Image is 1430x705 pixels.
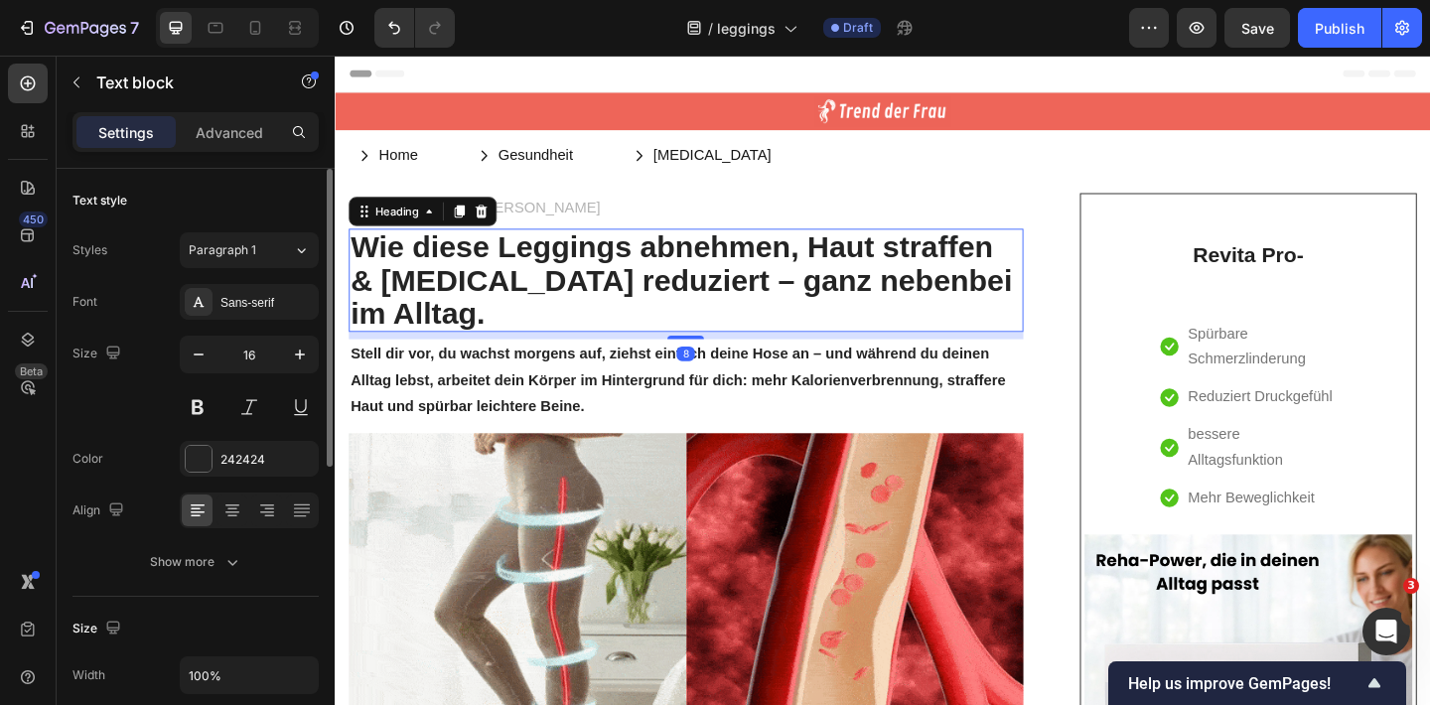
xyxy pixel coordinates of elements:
[17,311,747,396] p: Stell dir vor, du wachst morgens auf, ziehst einfach deine Hose an – und während du deinen Alltag...
[72,341,125,367] div: Size
[1224,8,1290,48] button: Save
[220,294,314,312] div: Sans-serif
[180,232,319,268] button: Paragraph 1
[72,616,125,642] div: Size
[220,451,314,469] div: 242424
[898,199,1088,271] h2: Revita Pro-
[17,152,289,181] p: [DATE] Advertorial [PERSON_NAME]
[130,16,139,40] p: 7
[72,293,97,311] div: Font
[928,289,1086,347] p: Spürbare Schmerzlinderung
[347,95,475,124] p: [MEDICAL_DATA]
[928,357,1084,386] p: Reduziert Druckgefühl
[928,398,1086,456] p: bessere Alltagsfunktion
[72,241,107,259] div: Styles
[72,544,319,580] button: Show more
[72,192,127,210] div: Text style
[1315,18,1364,39] div: Publish
[98,122,154,143] p: Settings
[72,497,128,524] div: Align
[181,657,318,693] input: Auto
[196,122,263,143] p: Advanced
[1128,671,1386,695] button: Show survey - Help us improve GemPages!
[1403,578,1419,594] span: 3
[371,317,391,333] div: 8
[8,8,148,48] button: 7
[928,468,1066,496] p: Mehr Beweglichkeit
[1128,674,1362,693] span: Help us improve GemPages!
[15,189,749,301] h2: Wie diese Leggings a
[1298,8,1381,48] button: Publish
[72,666,105,684] div: Width
[843,19,873,37] span: Draft
[374,8,455,48] div: Undo/Redo
[1241,20,1274,37] span: Save
[717,18,776,39] span: leggings
[19,211,48,227] div: 450
[708,18,713,39] span: /
[96,70,265,94] p: Text block
[17,190,737,299] strong: bnehmen, Haut straffen & [MEDICAL_DATA] reduziert – ganz nebenbei im Alltag.
[40,161,94,179] div: Heading
[1362,608,1410,655] iframe: Intercom live chat
[189,241,256,259] span: Paragraph 1
[150,552,242,572] div: Show more
[72,450,103,468] div: Color
[15,363,48,379] div: Beta
[335,56,1430,705] iframe: Design area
